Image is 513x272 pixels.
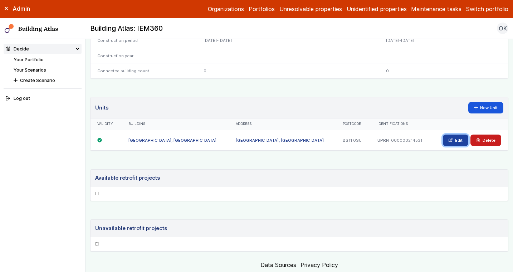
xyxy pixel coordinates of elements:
span: OK [499,24,507,33]
a: Data Sources [260,261,296,268]
a: Portfolios [249,5,275,13]
div: 0 [197,63,326,78]
div: 0 [379,63,508,78]
a: Unresolvable properties [279,5,342,13]
div: Address [236,122,329,126]
img: main-0bbd2752.svg [5,24,14,33]
a: Your Scenarios [14,67,46,73]
a: Edit [443,135,468,146]
button: Delete [470,135,501,146]
div: [DATE]-[DATE] [379,33,508,48]
button: Switch portfolio [466,5,508,13]
button: OK [497,23,508,34]
h3: Unavailable retrofit projects [95,224,167,232]
div: Identifications [377,122,425,126]
h3: Available retrofit projects [95,174,160,182]
div: Construction period [91,33,197,48]
a: Your Portfolio [14,57,44,62]
summary: Decide [4,44,82,54]
a: [GEOGRAPHIC_DATA], [GEOGRAPHIC_DATA] [236,138,324,143]
a: Organizations [208,5,244,13]
div: BS11 0SU [336,130,370,151]
a: [GEOGRAPHIC_DATA], [GEOGRAPHIC_DATA] [128,138,216,143]
a: Maintenance tasks [411,5,461,13]
button: Create Scenario [11,75,82,86]
a: Privacy Policy [301,261,338,268]
div: Connected building count [91,63,197,78]
div: Postcode [343,122,363,126]
h3: Units [95,104,108,112]
button: Log out [4,93,82,104]
div: Construction year [91,48,197,63]
a: New Unit [468,102,504,113]
div: Decide [6,45,29,52]
pre: [] [91,237,508,251]
pre: [] [91,187,508,201]
dd: 000000214531 [391,137,422,143]
h2: Building Atlas: IEM360 [90,24,163,33]
div: Building [128,122,222,126]
dt: UPRN [377,137,389,143]
a: Unidentified properties [347,5,407,13]
div: [DATE]-[DATE] [197,33,326,48]
div: Validity [97,122,114,126]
